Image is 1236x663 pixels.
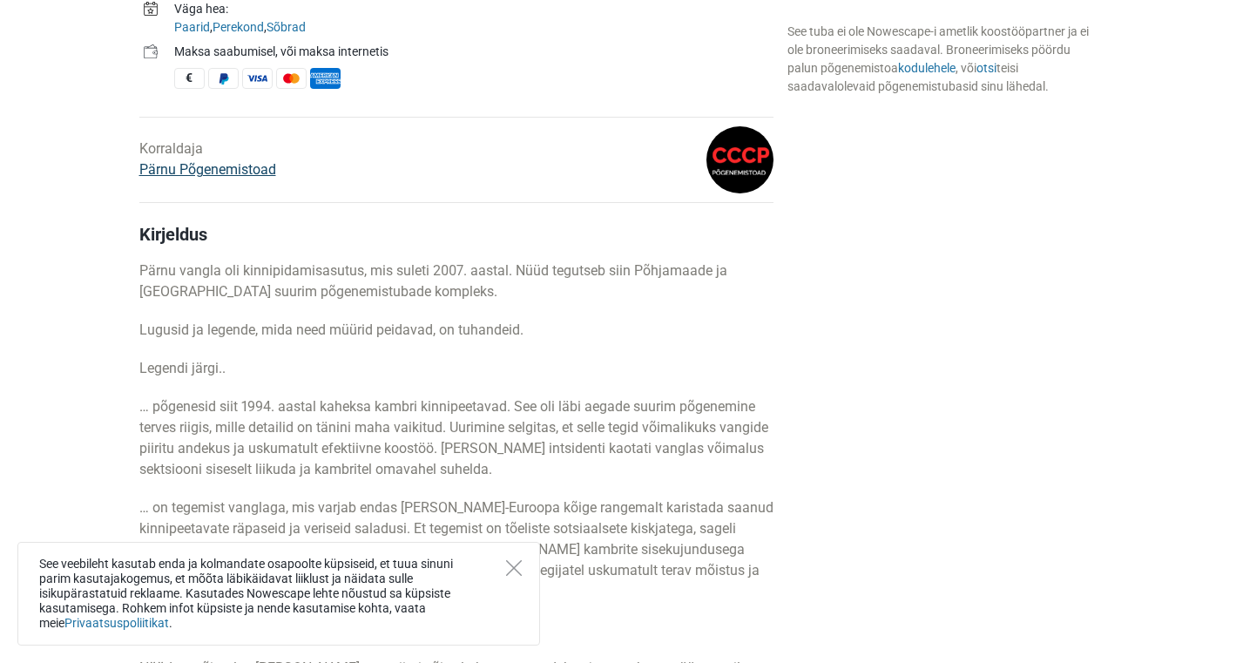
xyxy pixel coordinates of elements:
[17,542,540,646] div: See veebileht kasutab enda ja kolmandate osapoolte küpsiseid, et tuua sinuni parim kasutajakogemu...
[139,358,773,379] p: Legendi järgi..
[139,139,276,180] div: Korraldaja
[898,61,956,75] a: kodulehele
[267,20,306,34] a: Sõbrad
[139,497,773,602] p: … on tegemist vanglaga, mis varjab endas [PERSON_NAME]-Euroopa kõige rangemalt karistada saanud k...
[174,68,205,89] span: Sularaha
[174,20,210,34] a: Paarid
[64,616,169,630] a: Privaatsuspoliitikat
[213,20,264,34] a: Perekond
[208,68,239,89] span: PayPal
[139,161,276,178] a: Pärnu Põgenemistoad
[139,260,773,302] p: Pärnu vangla oli kinnipidamisasutus, mis suleti 2007. aastal. Nüüd tegutseb siin Põhjamaade ja [G...
[976,61,996,75] a: otsi
[139,396,773,480] p: … põgenesid siit 1994. aastal kaheksa kambri kinnipeetavad. See oli läbi aegade suurim põgenemine...
[310,68,341,89] span: American Express
[242,68,273,89] span: Visa
[787,23,1098,96] div: See tuba ei ole Nowescape-i ametlik koostööpartner ja ei ole broneerimiseks saadaval. Broneerimis...
[174,43,773,61] div: Maksa saabumisel, või maksa internetis
[276,68,307,89] span: MasterCard
[506,560,522,576] button: Close
[706,126,773,193] img: fe131d7f5a6b38b2l.png
[139,320,773,341] p: Lugusid ja legende, mida need müürid peidavad, on tuhandeid.
[139,224,773,245] h4: Kirjeldus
